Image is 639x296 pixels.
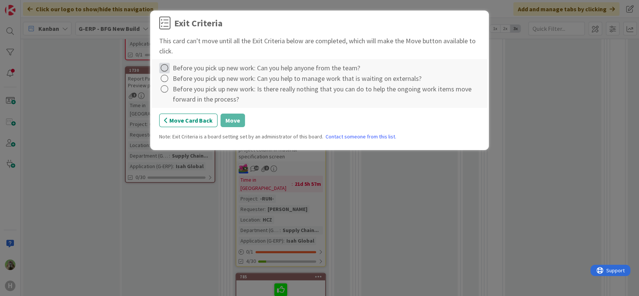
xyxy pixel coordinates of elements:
[173,84,480,104] div: Before you pick up new work: Is there really nothing that you can do to help the ongoing work ite...
[221,114,245,127] button: Move
[326,133,396,141] a: Contact someone from this list.
[173,63,360,73] div: Before you pick up new work: Can you help anyone from the team?
[159,133,480,141] div: Note: Exit Criteria is a board setting set by an administrator of this board.
[159,114,218,127] button: Move Card Back
[174,17,222,30] div: Exit Criteria
[159,36,480,56] div: This card can't move until all the Exit Criteria below are completed, which will make the Move bu...
[173,73,421,83] div: Before you pick up new work: Can you help to manage work that is waiting on externals?
[16,1,34,10] span: Support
